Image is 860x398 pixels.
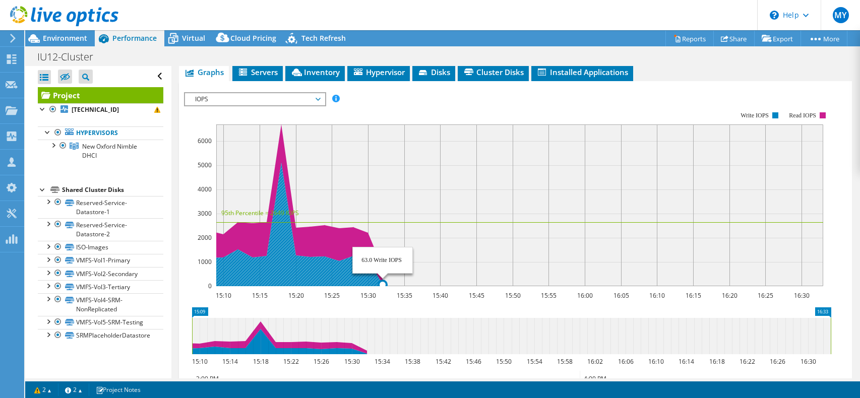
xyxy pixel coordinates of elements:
span: MY [833,7,849,23]
text: 15:38 [404,357,420,366]
a: Reserved-Service-Datastore-2 [38,218,163,240]
text: 15:10 [192,357,207,366]
text: 3000 [198,209,212,218]
text: 15:10 [215,291,231,300]
text: 16:05 [613,291,629,300]
b: [TECHNICAL_ID] [72,105,119,114]
text: 15:54 [526,357,542,366]
a: SRMPlaceholderDatastore [38,329,163,342]
text: 16:22 [739,357,755,366]
a: Share [713,31,755,46]
a: VMFS-Vol5-SRM-Testing [38,316,163,329]
text: 16:10 [648,357,663,366]
text: 16:02 [587,357,602,366]
text: 16:06 [618,357,633,366]
text: 16:10 [649,291,664,300]
text: 15:30 [360,291,376,300]
text: 15:58 [557,357,572,366]
span: Environment [43,33,87,43]
text: 16:26 [769,357,785,366]
text: 1000 [198,257,212,266]
span: Cloud Pricing [230,33,276,43]
a: Export [754,31,801,46]
text: 16:20 [721,291,737,300]
text: 16:18 [709,357,724,366]
text: 15:25 [324,291,339,300]
a: More [801,31,847,46]
text: 15:22 [283,357,298,366]
a: VMFS-Vol4-SRM-NonReplicated [38,293,163,315]
a: New Oxford Nimble DHCI [38,140,163,162]
text: 15:14 [222,357,237,366]
span: Cluster Disks [463,67,524,77]
span: Disks [417,67,450,77]
a: 2 [58,383,89,396]
a: VMFS-Vol2-Secondary [38,267,163,280]
span: Tech Refresh [301,33,346,43]
span: New Oxford Nimble DHCI [82,142,137,160]
text: 16:30 [800,357,816,366]
span: Hypervisor [352,67,405,77]
span: Servers [237,67,278,77]
text: 15:15 [252,291,267,300]
text: 15:50 [505,291,520,300]
text: 16:00 [577,291,592,300]
span: IOPS [190,93,320,105]
text: 95th Percentile = 2649 IOPS [221,209,299,217]
text: Write IOPS [741,112,769,119]
span: Virtual [182,33,205,43]
text: 15:18 [253,357,268,366]
text: 5000 [198,161,212,169]
text: 15:50 [496,357,511,366]
text: 15:42 [435,357,451,366]
svg: \n [770,11,779,20]
text: 2000 [198,233,212,242]
text: 15:20 [288,291,303,300]
a: ISO-Images [38,241,163,254]
a: [TECHNICAL_ID] [38,103,163,116]
text: 15:46 [465,357,481,366]
text: 0 [208,282,212,290]
span: Graphs [184,67,224,77]
a: VMFS-Vol3-Tertiary [38,280,163,293]
a: Project [38,87,163,103]
span: Installed Applications [536,67,628,77]
text: 15:35 [396,291,412,300]
a: VMFS-Vol1-Primary [38,254,163,267]
text: 15:55 [540,291,556,300]
text: 15:45 [468,291,484,300]
span: Performance [112,33,157,43]
a: Reserved-Service-Datastore-1 [38,196,163,218]
text: 15:30 [344,357,359,366]
text: 16:25 [757,291,773,300]
a: 2 [27,383,58,396]
text: Read IOPS [789,112,816,119]
text: 16:14 [678,357,694,366]
div: Shared Cluster Disks [62,184,163,196]
text: 4000 [198,185,212,193]
a: Hypervisors [38,126,163,140]
text: 15:34 [374,357,390,366]
text: 15:40 [432,291,448,300]
text: 16:15 [685,291,701,300]
a: Project Notes [89,383,148,396]
a: Reports [665,31,714,46]
h1: IU12-Cluster [33,51,109,62]
span: Inventory [290,67,340,77]
text: 16:30 [793,291,809,300]
text: 15:26 [313,357,329,366]
text: 6000 [198,137,212,145]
